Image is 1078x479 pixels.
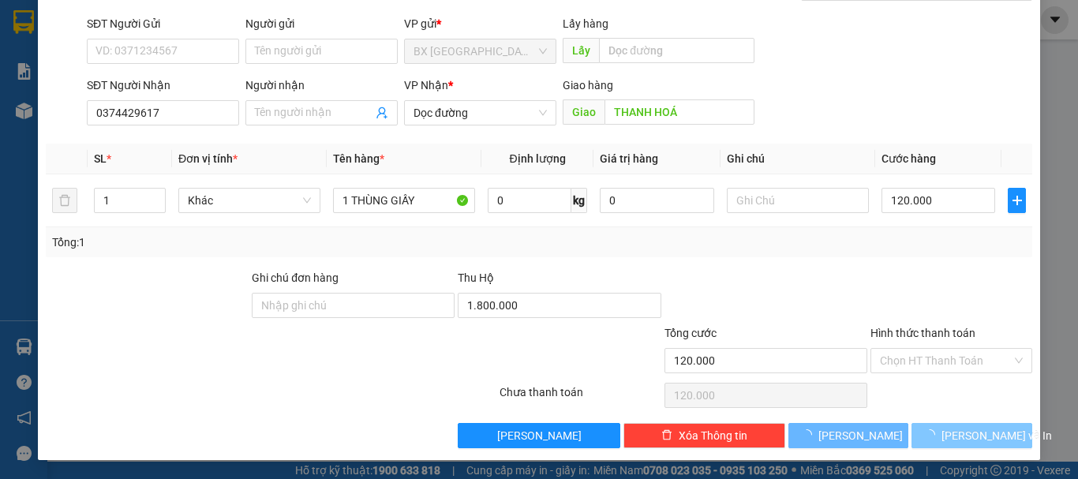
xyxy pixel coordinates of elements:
span: kg [571,188,587,213]
input: VD: Bàn, Ghế [333,188,475,213]
span: BX Quảng Ngãi [414,39,547,63]
span: Tổng cước [664,327,717,339]
span: Gửi: [6,91,29,106]
span: Khác [188,189,311,212]
span: Dọc đường [414,101,547,125]
span: Dọc đường - [40,110,191,125]
button: [PERSON_NAME] và In [911,423,1032,448]
input: Dọc đường [599,38,754,63]
span: user-add [376,107,388,119]
span: Nhận: [6,110,191,125]
input: Ghi Chú [727,188,869,213]
input: Ghi chú đơn hàng [252,293,455,318]
span: delete [661,429,672,442]
button: deleteXóa Thông tin [623,423,785,448]
label: Ghi chú đơn hàng [252,271,339,284]
div: SĐT Người Gửi [87,15,239,32]
div: Người nhận [245,77,398,94]
button: [PERSON_NAME] [458,423,619,448]
span: BX Quảng Ngãi ĐT: [56,55,220,85]
span: loading [801,429,818,440]
span: plus [1009,194,1025,207]
div: Tổng: 1 [52,234,417,251]
span: Lấy hàng [563,17,608,30]
span: [PERSON_NAME] và In [941,427,1052,444]
th: Ghi chú [721,144,875,174]
div: Người gửi [245,15,398,32]
input: 0 [600,188,713,213]
span: 0941 78 2525 [56,55,220,85]
button: [PERSON_NAME] [788,423,909,448]
span: SL [94,152,107,165]
span: [PERSON_NAME] [818,427,903,444]
button: delete [52,188,77,213]
span: Lấy [563,38,599,63]
div: VP gửi [404,15,556,32]
span: Xóa Thông tin [679,427,747,444]
span: 0906873199 - [113,110,191,125]
span: Tên hàng [333,152,384,165]
span: Cước hàng [881,152,936,165]
label: Hình thức thanh toán [870,327,975,339]
span: Đơn vị tính [178,152,238,165]
div: Chưa thanh toán [498,384,663,411]
input: Dọc đường [605,99,754,125]
span: BX [GEOGRAPHIC_DATA] - [29,91,177,106]
span: Giao hàng [563,79,613,92]
span: [PERSON_NAME] [497,427,582,444]
span: Định lượng [509,152,565,165]
span: Giá trị hàng [600,152,658,165]
span: Thu Hộ [458,271,494,284]
span: VP Nhận [404,79,448,92]
span: Giao [563,99,605,125]
div: SĐT Người Nhận [87,77,239,94]
span: loading [924,429,941,440]
img: logo [6,12,54,83]
button: plus [1008,188,1026,213]
strong: CÔNG TY CP BÌNH TÂM [56,9,214,53]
